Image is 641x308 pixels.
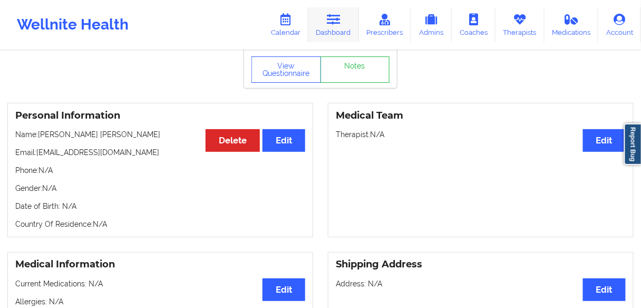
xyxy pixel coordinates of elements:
h3: Personal Information [15,110,305,122]
p: Current Medications: N/A [15,278,305,289]
p: Therapist: N/A [336,129,626,140]
button: View Questionnaire [251,56,321,83]
h3: Shipping Address [336,258,626,271]
h3: Medical Information [15,258,305,271]
a: Account [598,7,641,42]
a: Prescribers [359,7,411,42]
a: Calendar [263,7,308,42]
p: Country Of Residence: N/A [15,219,305,229]
h3: Medical Team [336,110,626,122]
button: Edit [583,129,626,152]
a: Therapists [496,7,545,42]
a: Report Bug [624,123,641,165]
p: Address: N/A [336,278,626,289]
button: Edit [583,278,626,301]
p: Gender: N/A [15,183,305,194]
button: Edit [263,278,305,301]
p: Allergies: N/A [15,296,305,307]
a: Dashboard [308,7,359,42]
a: Admins [411,7,452,42]
p: Name: [PERSON_NAME] [PERSON_NAME] [15,129,305,140]
button: Delete [206,129,260,152]
p: Phone: N/A [15,165,305,176]
a: Notes [320,56,390,83]
p: Email: [EMAIL_ADDRESS][DOMAIN_NAME] [15,147,305,158]
p: Date of Birth: N/A [15,201,305,211]
a: Medications [545,7,599,42]
button: Edit [263,129,305,152]
a: Coaches [452,7,496,42]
